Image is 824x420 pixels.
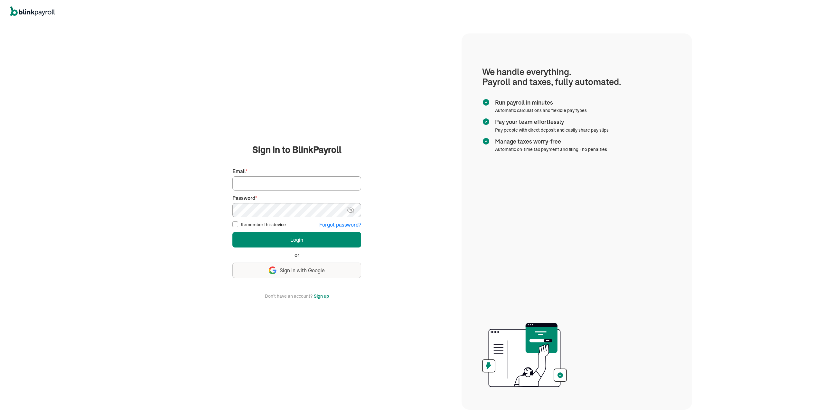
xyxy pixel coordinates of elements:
[495,107,587,113] span: Automatic calculations and flexible pay types
[295,251,299,259] span: or
[232,263,361,278] button: Sign in with Google
[232,176,361,191] input: Your email address
[319,221,361,229] button: Forgot password?
[10,6,55,16] img: logo
[482,67,671,87] h1: We handle everything. Payroll and taxes, fully automated.
[495,98,584,107] span: Run payroll in minutes
[347,206,355,214] img: eye
[232,194,361,202] label: Password
[482,321,567,389] img: illustration
[232,168,361,175] label: Email
[269,266,276,274] img: google
[265,292,313,300] span: Don't have an account?
[482,118,490,126] img: checkmark
[241,221,286,228] label: Remember this device
[280,267,325,274] span: Sign in with Google
[482,137,490,145] img: checkmark
[495,146,607,152] span: Automatic on-time tax payment and filing - no penalties
[482,98,490,106] img: checkmark
[252,143,342,156] span: Sign in to BlinkPayroll
[495,127,609,133] span: Pay people with direct deposit and easily share pay slips
[314,292,329,300] button: Sign up
[232,232,361,247] button: Login
[495,137,604,146] span: Manage taxes worry-free
[495,118,606,126] span: Pay your team effortlessly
